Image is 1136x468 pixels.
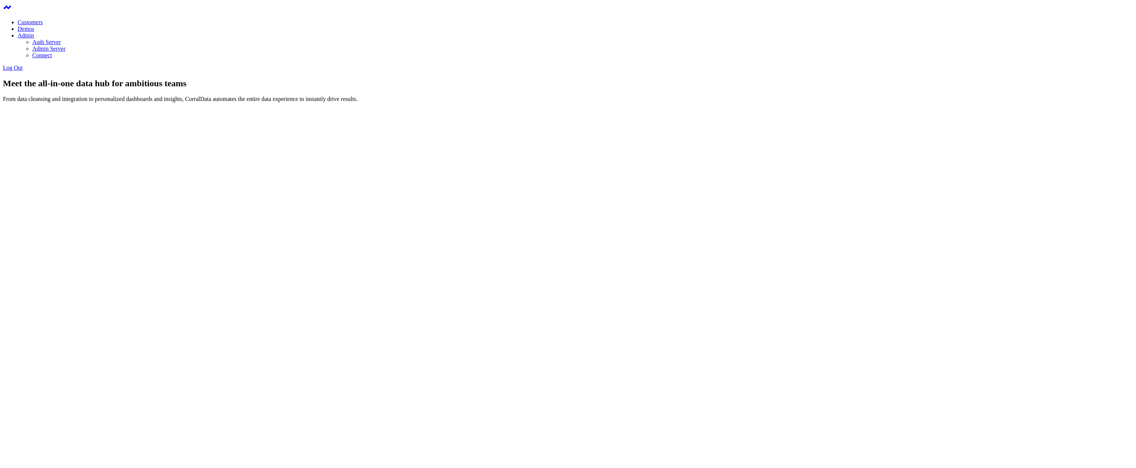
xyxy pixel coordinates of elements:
[32,39,61,45] a: Auth Server
[18,26,34,32] a: Demos
[32,46,65,52] a: Admin Server
[3,65,23,71] a: Log Out
[18,32,34,39] a: Admin
[32,52,52,58] a: Connect
[3,96,1133,102] p: From data cleansing and integration to personalized dashboards and insights, CorralData automates...
[18,19,43,25] a: Customers
[3,79,1133,88] h1: Meet the all-in-one data hub for ambitious teams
